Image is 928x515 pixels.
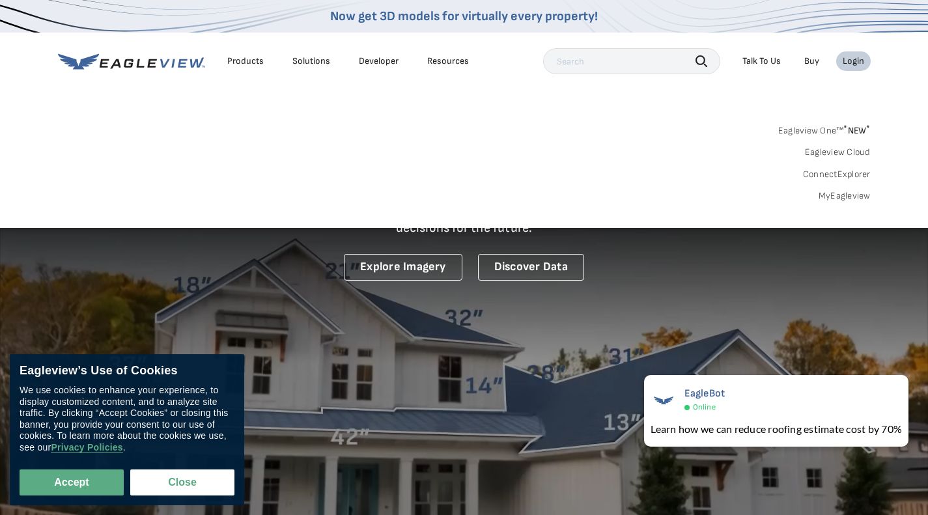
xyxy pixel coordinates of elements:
span: NEW [843,125,870,136]
div: We use cookies to enhance your experience, to display customized content, and to analyze site tra... [20,385,234,453]
div: Learn how we can reduce roofing estimate cost by 70% [651,421,902,437]
button: Accept [20,469,124,495]
a: Eagleview One™*NEW* [778,121,871,136]
div: Login [843,55,864,67]
span: Online [693,402,716,412]
div: Talk To Us [742,55,781,67]
a: Explore Imagery [344,254,462,281]
img: EagleBot [651,387,677,413]
a: Privacy Policies [51,442,122,453]
div: Solutions [292,55,330,67]
button: Close [130,469,234,495]
div: Products [227,55,264,67]
a: MyEagleview [819,190,871,202]
span: EagleBot [684,387,725,400]
a: Developer [359,55,399,67]
div: Eagleview’s Use of Cookies [20,364,234,378]
a: ConnectExplorer [803,169,871,180]
a: Discover Data [478,254,584,281]
a: Now get 3D models for virtually every property! [330,8,598,24]
div: Resources [427,55,469,67]
a: Eagleview Cloud [805,146,871,158]
input: Search [543,48,720,74]
a: Buy [804,55,819,67]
